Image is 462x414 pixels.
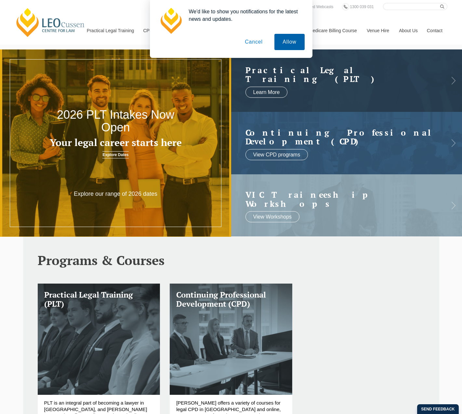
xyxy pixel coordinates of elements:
[38,284,160,395] a: Practical Legal Training (PLT)
[102,151,128,158] a: Explore Dates
[46,108,185,134] h2: 2026 PLT Intakes Now Open
[38,253,425,267] h2: Programs & Courses
[245,65,435,83] h2: Practical Legal Training (PLT)
[176,290,286,309] h3: Continuing Professional Development (CPD)
[158,8,184,34] img: notification icon
[44,290,154,309] h3: Practical Legal Training (PLT)
[237,34,271,50] button: Cancel
[245,149,308,160] a: View CPD programs
[245,87,288,98] a: Learn More
[69,190,162,198] p: Explore our range of 2026 dates
[245,65,435,83] a: Practical LegalTraining (PLT)
[245,211,300,222] a: View Workshops
[245,128,435,146] h2: Continuing Professional Development (CPD)
[245,190,435,208] a: VIC Traineeship Workshops
[170,284,292,395] a: Continuing Professional Development (CPD)
[46,137,185,148] h3: Your legal career starts here
[184,8,305,23] div: We'd like to show you notifications for the latest news and updates.
[274,34,304,50] button: Allow
[245,128,435,146] a: Continuing ProfessionalDevelopment (CPD)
